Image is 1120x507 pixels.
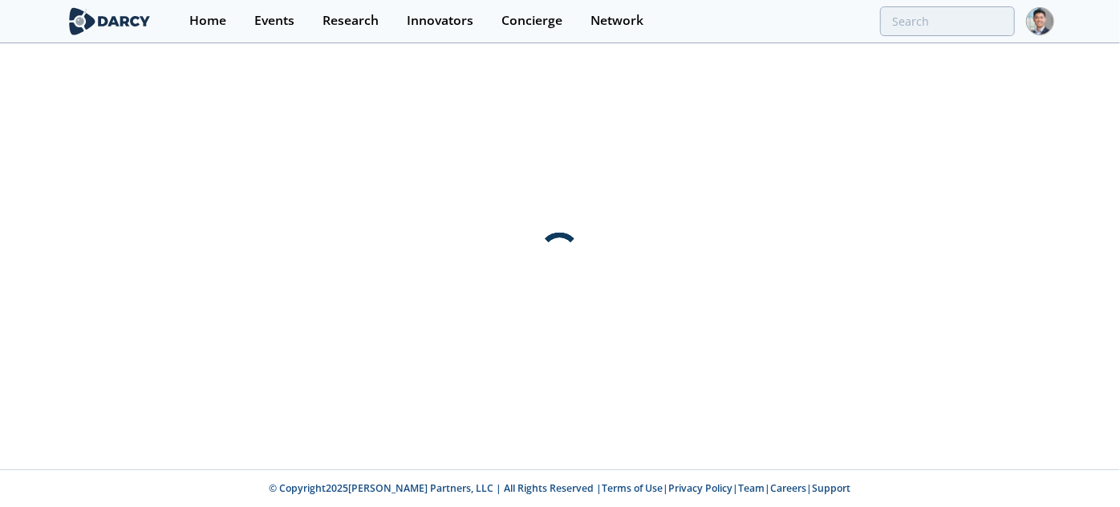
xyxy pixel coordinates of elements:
[880,6,1015,36] input: Advanced Search
[1026,7,1054,35] img: Profile
[603,481,663,495] a: Terms of Use
[69,481,1051,496] p: © Copyright 2025 [PERSON_NAME] Partners, LLC | All Rights Reserved | | | | |
[771,481,807,495] a: Careers
[189,14,226,27] div: Home
[739,481,765,495] a: Team
[813,481,851,495] a: Support
[66,7,153,35] img: logo-wide.svg
[407,14,473,27] div: Innovators
[669,481,733,495] a: Privacy Policy
[590,14,643,27] div: Network
[501,14,562,27] div: Concierge
[323,14,379,27] div: Research
[254,14,294,27] div: Events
